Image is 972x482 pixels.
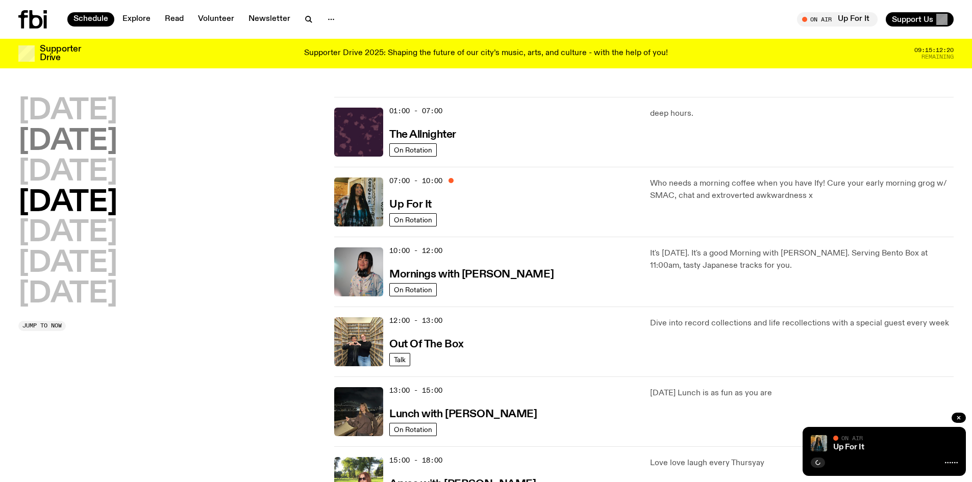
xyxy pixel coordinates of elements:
[334,317,383,366] img: Matt and Kate stand in the music library and make a heart shape with one hand each.
[886,12,954,27] button: Support Us
[22,323,62,328] span: Jump to now
[811,435,827,451] img: Ify - a Brown Skin girl with black braided twists, looking up to the side with her tongue stickin...
[389,128,456,140] a: The Allnighter
[389,283,437,296] a: On Rotation
[389,213,437,226] a: On Rotation
[389,246,442,256] span: 10:00 - 12:00
[394,286,432,293] span: On Rotation
[841,435,863,441] span: On Air
[921,54,954,60] span: Remaining
[389,337,464,350] a: Out Of The Box
[389,176,442,186] span: 07:00 - 10:00
[192,12,240,27] a: Volunteer
[389,339,464,350] h3: Out Of The Box
[389,423,437,436] a: On Rotation
[394,216,432,223] span: On Rotation
[40,45,81,62] h3: Supporter Drive
[797,12,878,27] button: On AirUp For It
[650,108,954,120] p: deep hours.
[18,97,117,125] button: [DATE]
[18,321,66,331] button: Jump to now
[389,455,442,465] span: 15:00 - 18:00
[650,387,954,399] p: [DATE] Lunch is as fun as you are
[334,387,383,436] img: Izzy Page stands above looking down at Opera Bar. She poses in front of the Harbour Bridge in the...
[18,219,117,247] button: [DATE]
[389,130,456,140] h3: The Allnighter
[389,199,432,210] h3: Up For It
[650,247,954,272] p: It's [DATE]. It's a good Morning with [PERSON_NAME]. Serving Bento Box at 11:00am, tasty Japanese...
[389,269,554,280] h3: Mornings with [PERSON_NAME]
[389,197,432,210] a: Up For It
[389,267,554,280] a: Mornings with [PERSON_NAME]
[18,189,117,217] button: [DATE]
[18,158,117,187] button: [DATE]
[389,407,537,420] a: Lunch with [PERSON_NAME]
[304,49,668,58] p: Supporter Drive 2025: Shaping the future of our city’s music, arts, and culture - with the help o...
[833,443,864,451] a: Up For It
[67,12,114,27] a: Schedule
[389,386,442,395] span: 13:00 - 15:00
[394,146,432,154] span: On Rotation
[18,249,117,278] button: [DATE]
[650,177,954,202] p: Who needs a morning coffee when you have Ify! Cure your early morning grog w/ SMAC, chat and extr...
[18,280,117,309] button: [DATE]
[242,12,296,27] a: Newsletter
[650,317,954,329] p: Dive into record collections and life recollections with a special guest every week
[389,409,537,420] h3: Lunch with [PERSON_NAME]
[116,12,157,27] a: Explore
[389,353,410,366] a: Talk
[394,356,406,363] span: Talk
[18,128,117,156] button: [DATE]
[159,12,190,27] a: Read
[389,106,442,116] span: 01:00 - 07:00
[650,457,954,469] p: Love love laugh every Thursyay
[389,143,437,157] a: On Rotation
[334,247,383,296] img: Kana Frazer is smiling at the camera with her head tilted slightly to her left. She wears big bla...
[334,177,383,226] img: Ify - a Brown Skin girl with black braided twists, looking up to the side with her tongue stickin...
[389,316,442,325] span: 12:00 - 13:00
[914,47,954,53] span: 09:15:12:20
[892,15,933,24] span: Support Us
[394,425,432,433] span: On Rotation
